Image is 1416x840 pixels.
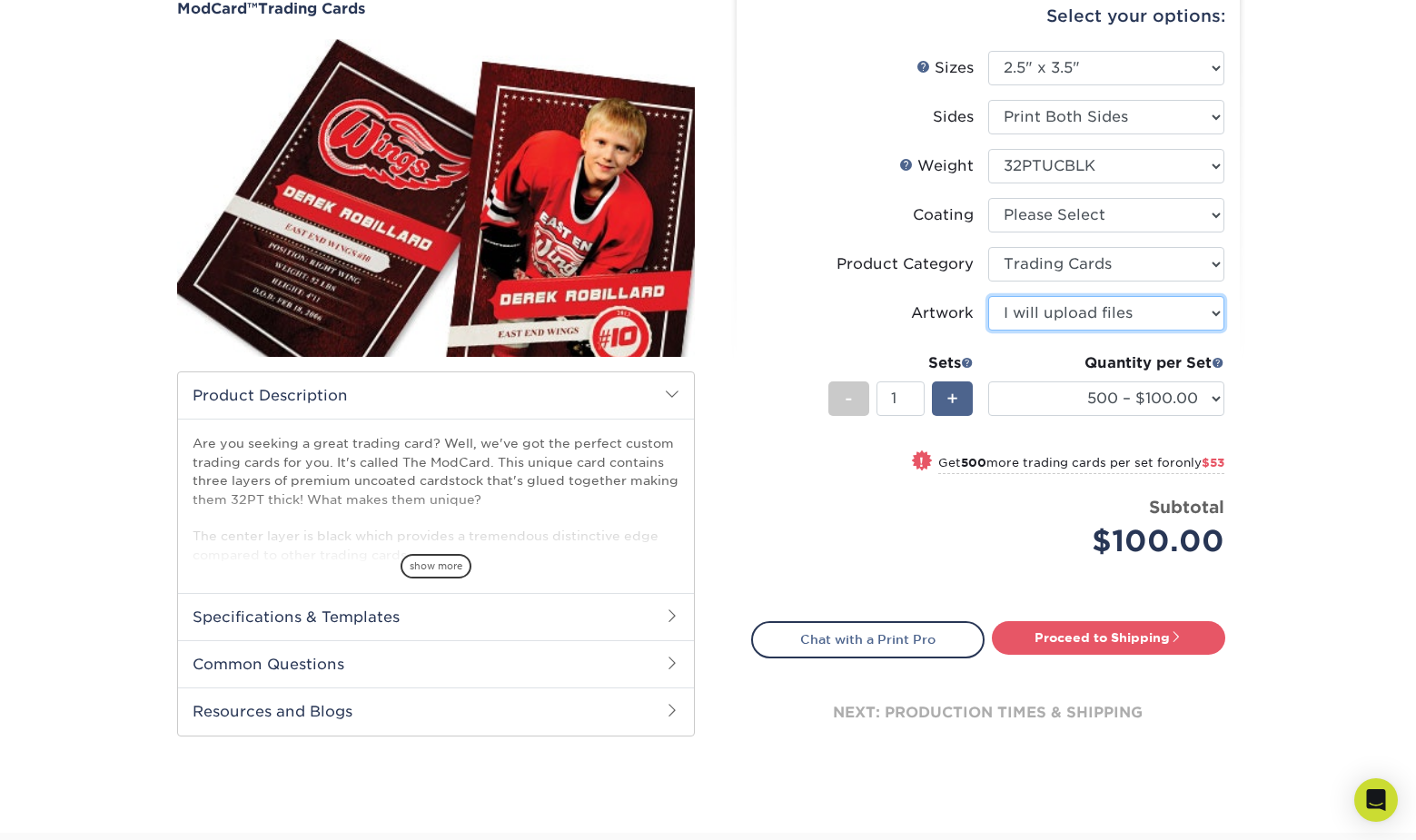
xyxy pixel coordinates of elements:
[1202,456,1224,469] span: $53
[401,554,471,578] span: show more
[911,302,974,324] div: Artwork
[178,372,694,419] h2: Product Description
[1149,497,1224,517] strong: Subtotal
[992,621,1225,654] a: Proceed to Shipping
[178,593,694,640] h2: Specifications & Templates
[933,106,974,128] div: Sides
[919,452,924,471] span: !
[988,352,1224,374] div: Quantity per Set
[177,19,695,377] img: ModCard™ 01
[1354,778,1398,822] div: Open Intercom Messenger
[178,687,694,735] h2: Resources and Blogs
[938,456,1224,474] small: Get more trading cards per set for
[946,385,958,412] span: +
[899,155,974,177] div: Weight
[751,621,985,657] a: Chat with a Print Pro
[178,640,694,687] h2: Common Questions
[1002,519,1224,563] div: $100.00
[845,385,853,412] span: -
[751,658,1225,767] div: next: production times & shipping
[828,352,974,374] div: Sets
[916,57,974,79] div: Sizes
[1175,456,1224,469] span: only
[193,434,679,564] p: Are you seeking a great trading card? Well, we've got the perfect custom trading cards for you. I...
[837,253,974,275] div: Product Category
[913,204,974,226] div: Coating
[961,456,986,469] strong: 500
